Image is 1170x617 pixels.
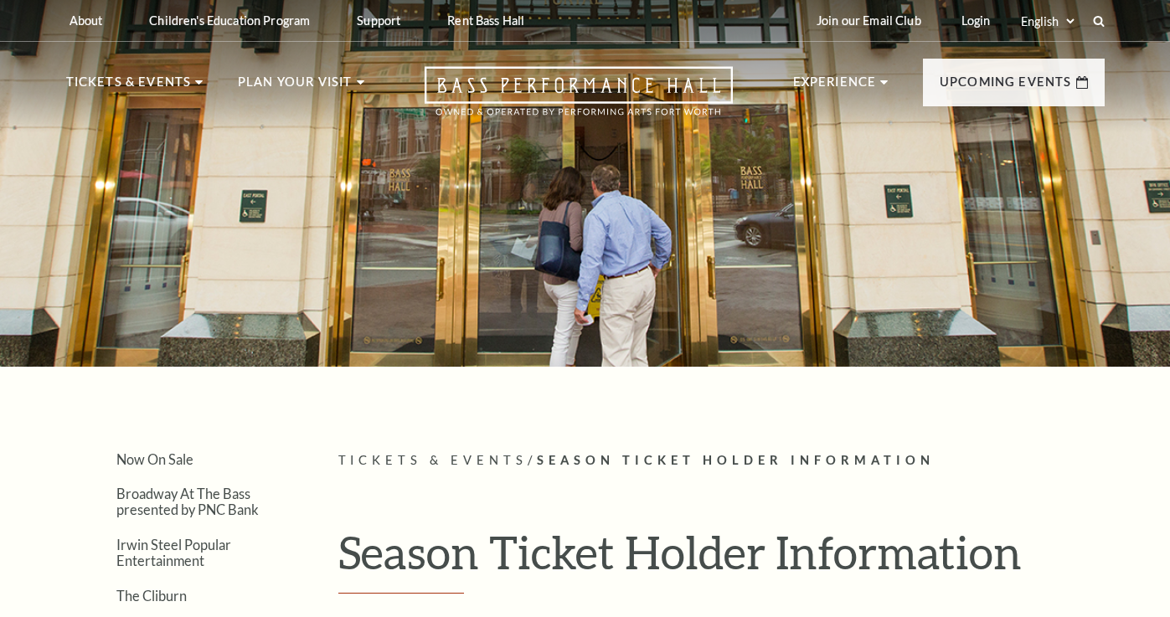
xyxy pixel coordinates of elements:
a: Irwin Steel Popular Entertainment [116,537,231,568]
p: Support [357,13,400,28]
p: About [70,13,103,28]
p: Children's Education Program [149,13,310,28]
p: Plan Your Visit [238,72,353,102]
span: Tickets & Events [338,453,528,467]
a: Now On Sale [116,451,193,467]
p: Rent Bass Hall [447,13,524,28]
p: Experience [793,72,877,102]
a: The Cliburn [116,588,187,604]
span: Season Ticket Holder Information [537,453,935,467]
p: Upcoming Events [940,72,1072,102]
a: Broadway At The Bass presented by PNC Bank [116,486,259,517]
p: Tickets & Events [66,72,192,102]
select: Select: [1018,13,1077,29]
p: / [338,450,1105,471]
h1: Season Ticket Holder Information [338,525,1105,594]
